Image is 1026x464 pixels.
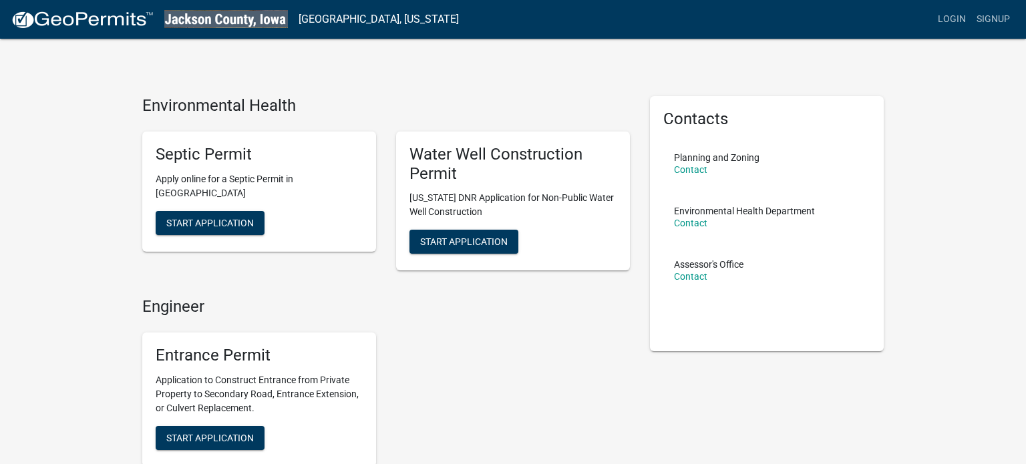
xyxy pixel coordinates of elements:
[674,153,759,162] p: Planning and Zoning
[166,217,254,228] span: Start Application
[156,172,363,200] p: Apply online for a Septic Permit in [GEOGRAPHIC_DATA]
[674,260,743,269] p: Assessor's Office
[156,373,363,415] p: Application to Construct Entrance from Private Property to Secondary Road, Entrance Extension, or...
[156,211,265,235] button: Start Application
[164,10,288,28] img: Jackson County, Iowa
[932,7,971,32] a: Login
[156,346,363,365] h5: Entrance Permit
[674,271,707,282] a: Contact
[663,109,870,129] h5: Contacts
[156,426,265,450] button: Start Application
[142,96,630,115] h4: Environmental Health
[420,236,508,247] span: Start Application
[409,191,617,219] p: [US_STATE] DNR Application for Non-Public Water Well Construction
[156,145,363,164] h5: Septic Permit
[409,145,617,184] h5: Water Well Construction Permit
[674,206,815,216] p: Environmental Health Department
[674,164,707,175] a: Contact
[299,8,459,31] a: [GEOGRAPHIC_DATA], [US_STATE]
[166,432,254,443] span: Start Application
[674,218,707,228] a: Contact
[142,297,630,316] h4: Engineer
[971,7,1015,32] a: Signup
[409,230,518,254] button: Start Application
